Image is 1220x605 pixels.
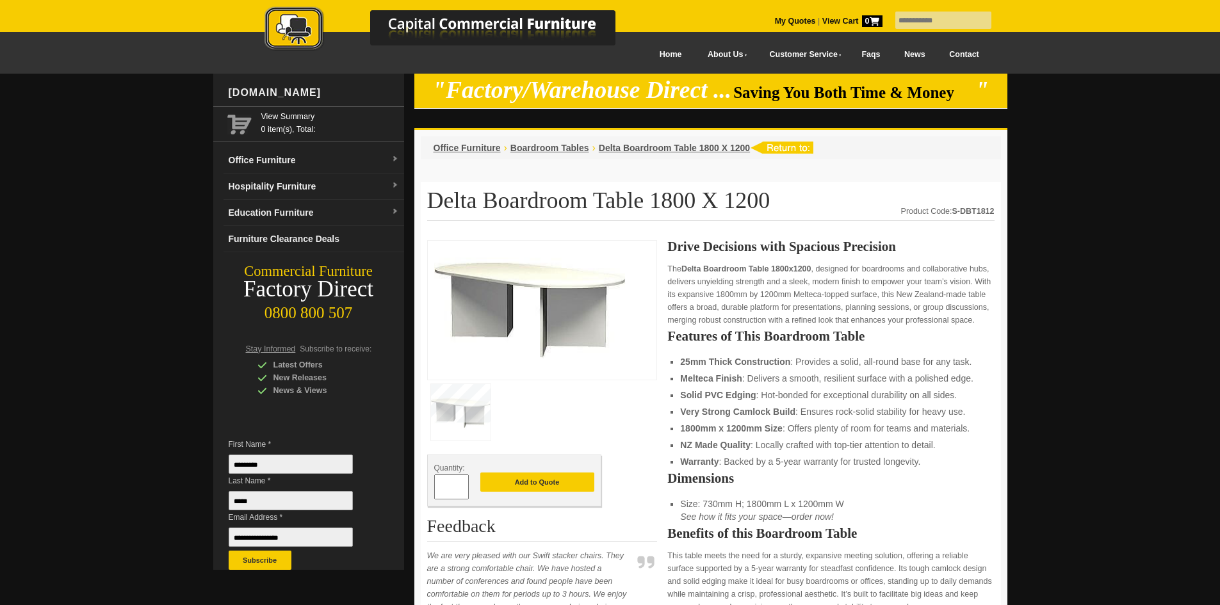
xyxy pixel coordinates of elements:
[391,182,399,190] img: dropdown
[862,15,882,27] span: 0
[680,389,981,401] li: : Hot-bonded for exceptional durability on all sides.
[667,330,994,343] h2: Features of This Boardroom Table
[257,371,379,384] div: New Releases
[952,207,995,216] strong: S-DBT1812
[694,40,755,69] a: About Us
[432,77,731,103] em: "Factory/Warehouse Direct ...
[257,384,379,397] div: News & Views
[391,156,399,163] img: dropdown
[229,6,678,53] img: Capital Commercial Furniture Logo
[680,390,756,400] strong: Solid PVC Edging
[434,247,626,369] img: Delta Boardroom Table 1800 X 1200
[680,405,981,418] li: : Ensures rock-solid stability for heavy use.
[680,456,719,467] strong: Warranty
[213,262,404,280] div: Commercial Furniture
[680,422,981,435] li: : Offers plenty of room for teams and materials.
[480,472,594,492] button: Add to Quote
[937,40,991,69] a: Contact
[680,439,981,451] li: : Locally crafted with top-tier attention to detail.
[229,491,353,510] input: Last Name *
[822,17,882,26] strong: View Cart
[261,110,399,134] span: 0 item(s), Total:
[261,110,399,123] a: View Summary
[850,40,893,69] a: Faqs
[504,141,507,154] li: ›
[510,143,589,153] a: Boardroom Tables
[229,455,353,474] input: First Name *
[229,528,353,547] input: Email Address *
[755,40,849,69] a: Customer Service
[229,474,372,487] span: Last Name *
[667,240,994,253] h2: Drive Decisions with Spacious Precision
[224,200,404,226] a: Education Furnituredropdown
[680,357,790,367] strong: 25mm Thick Construction
[592,141,596,154] li: ›
[229,6,678,57] a: Capital Commercial Furniture Logo
[599,143,750,153] a: Delta Boardroom Table 1800 X 1200
[775,17,816,26] a: My Quotes
[667,472,994,485] h2: Dimensions
[213,298,404,322] div: 0800 800 507
[224,147,404,173] a: Office Furnituredropdown
[680,423,783,433] strong: 1800mm x 1200mm Size
[246,344,296,353] span: Stay Informed
[820,17,882,26] a: View Cart0
[680,512,834,522] em: See how it fits your space—order now!
[224,173,404,200] a: Hospitality Furnituredropdown
[901,205,995,218] div: Product Code:
[427,517,658,542] h2: Feedback
[300,344,371,353] span: Subscribe to receive:
[680,497,981,523] li: Size: 730mm H; 1800mm L x 1200mm W
[229,551,291,570] button: Subscribe
[667,262,994,327] p: The , designed for boardrooms and collaborative hubs, delivers unyielding strength and a sleek, m...
[427,188,995,221] h1: Delta Boardroom Table 1800 X 1200
[229,511,372,524] span: Email Address *
[224,74,404,112] div: [DOMAIN_NAME]
[680,373,742,383] strong: Melteca Finish
[750,141,813,154] img: return to
[733,84,973,101] span: Saving You Both Time & Money
[229,438,372,451] span: First Name *
[681,264,811,273] strong: Delta Boardroom Table 1800x1200
[975,77,989,103] em: "
[680,355,981,368] li: : Provides a solid, all-round base for any task.
[892,40,937,69] a: News
[680,372,981,385] li: : Delivers a smooth, resilient surface with a polished edge.
[434,464,465,472] span: Quantity:
[680,407,795,417] strong: Very Strong Camlock Build
[224,226,404,252] a: Furniture Clearance Deals
[680,440,751,450] strong: NZ Made Quality
[213,280,404,298] div: Factory Direct
[434,143,501,153] a: Office Furniture
[680,455,981,468] li: : Backed by a 5-year warranty for trusted longevity.
[391,208,399,216] img: dropdown
[667,527,994,540] h2: Benefits of this Boardroom Table
[257,359,379,371] div: Latest Offers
